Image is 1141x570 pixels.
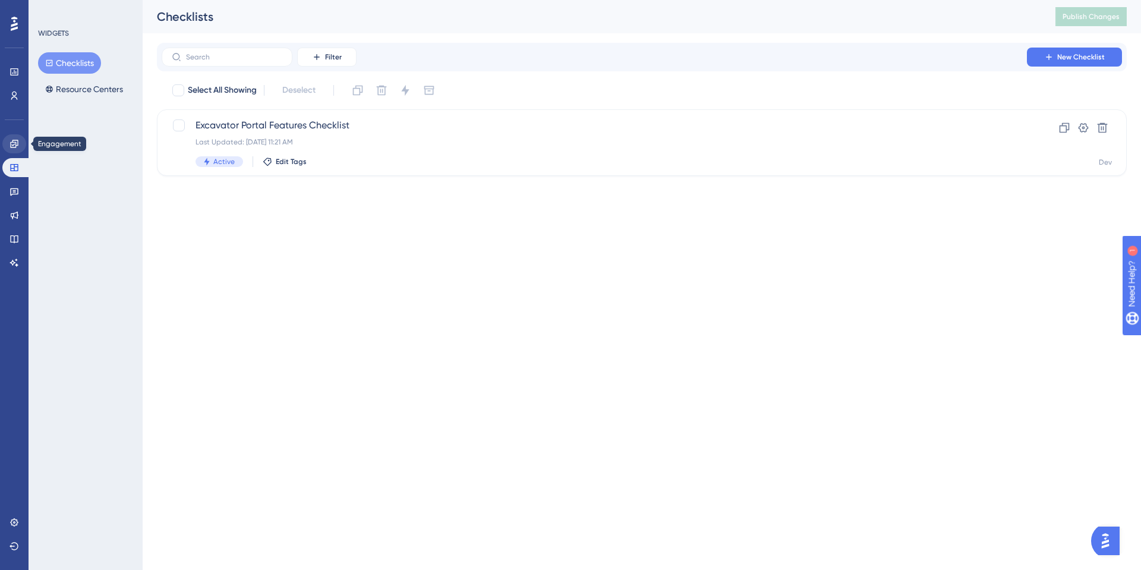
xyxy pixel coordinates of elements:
span: Filter [325,52,342,62]
span: Publish Changes [1063,12,1120,21]
span: Active [213,157,235,166]
button: Resource Centers [38,78,130,100]
button: New Checklist [1027,48,1122,67]
div: Last Updated: [DATE] 11:21 AM [196,137,993,147]
span: Select All Showing [188,83,257,97]
span: Excavator Portal Features Checklist [196,118,993,133]
div: Dev [1099,158,1112,167]
button: Publish Changes [1055,7,1127,26]
button: Edit Tags [263,157,307,166]
iframe: UserGuiding AI Assistant Launcher [1091,523,1127,559]
span: Edit Tags [276,157,307,166]
span: Need Help? [28,3,74,17]
div: 1 [83,6,86,15]
span: New Checklist [1057,52,1105,62]
span: Deselect [282,83,316,97]
div: Checklists [157,8,1026,25]
button: Checklists [38,52,101,74]
button: Filter [297,48,357,67]
button: Deselect [272,80,326,101]
input: Search [186,53,282,61]
div: WIDGETS [38,29,69,38]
